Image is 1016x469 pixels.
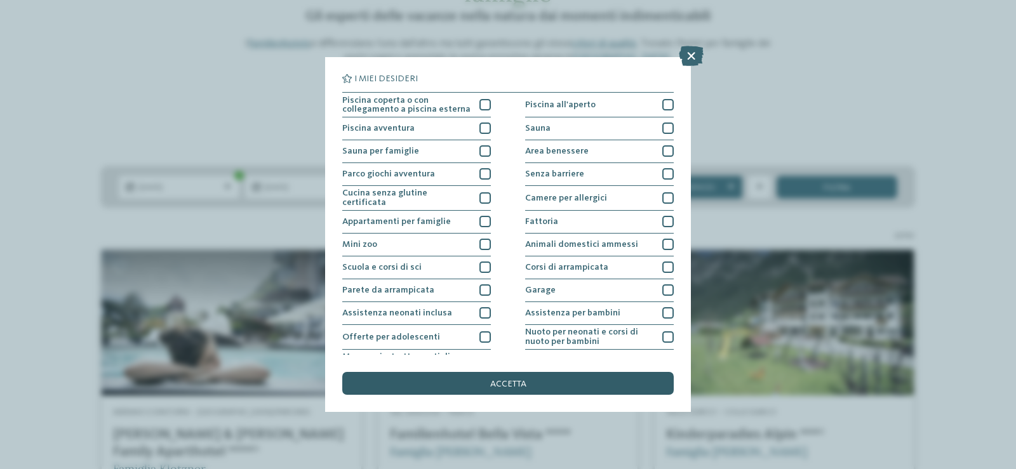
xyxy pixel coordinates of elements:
span: Camere per allergici [525,194,607,202]
span: Mini zoo [342,240,377,249]
span: Parete da arrampicata [342,286,434,294]
span: Corsi di arrampicata [525,263,608,272]
span: Cucina senza glutine certificata [342,188,471,207]
span: Piscina coperta o con collegamento a piscina esterna [342,96,471,114]
span: Fattoria [525,217,558,226]
span: Scuola e corsi di sci [342,263,422,272]
span: Piscina avventura [342,124,415,133]
span: Parco giochi avventura [342,169,435,178]
span: Piscina all'aperto [525,100,596,109]
span: Sauna [525,124,551,133]
span: accetta [490,380,526,388]
span: Offerte per adolescenti [342,333,440,341]
span: Area benessere [525,147,589,155]
span: Sauna per famiglie [342,147,419,155]
span: Massaggi e trattamenti di bellezza [342,352,471,371]
span: Appartamenti per famiglie [342,217,451,226]
span: Garage [525,286,556,294]
span: Assistenza per bambini [525,308,620,317]
span: I miei desideri [354,74,418,83]
span: Animali domestici ammessi [525,240,638,249]
span: Assistenza neonati inclusa [342,308,452,317]
span: Senza barriere [525,169,584,178]
span: Nuoto per neonati e corsi di nuoto per bambini [525,327,654,346]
